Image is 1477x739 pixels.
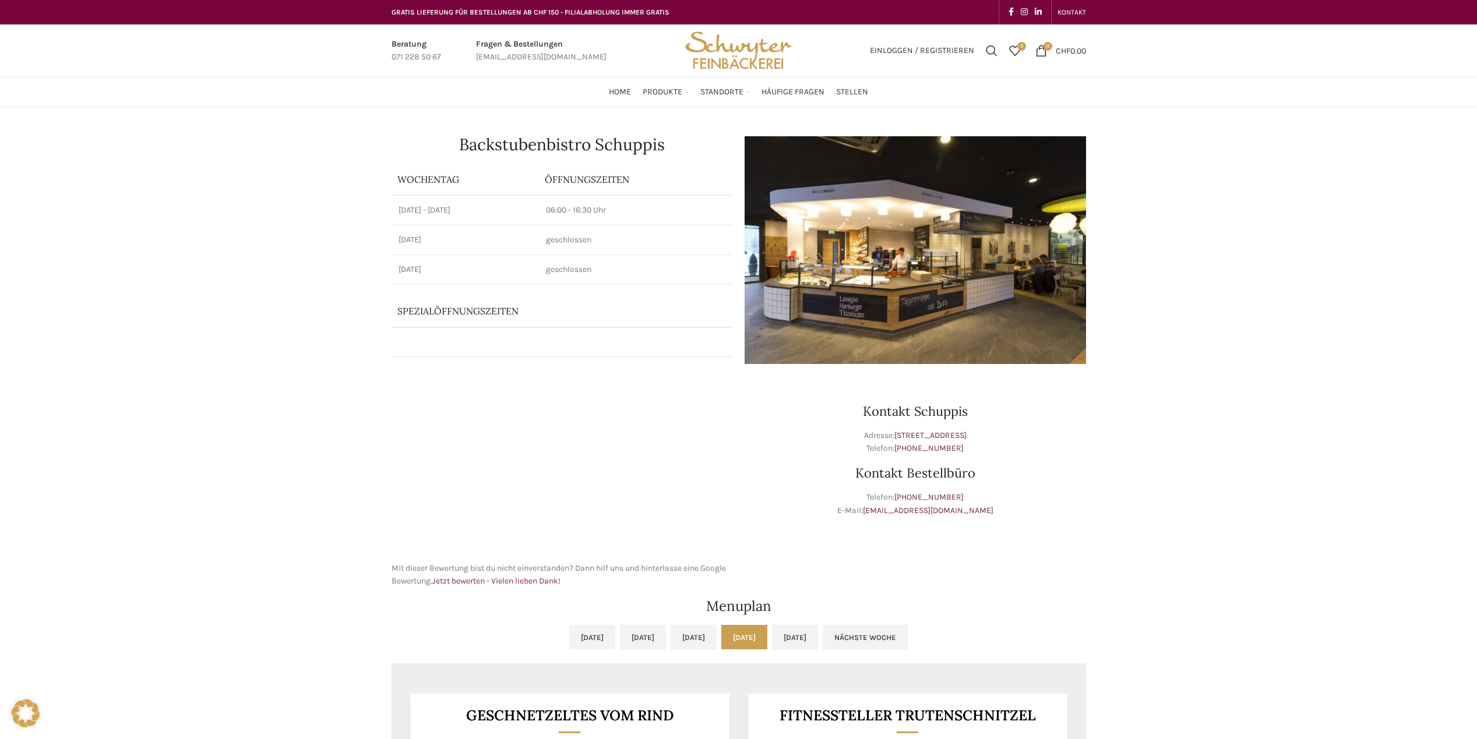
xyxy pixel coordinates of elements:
[700,80,750,104] a: Standorte
[745,466,1086,479] h3: Kontakt Bestellbüro
[643,80,689,104] a: Produkte
[609,80,631,104] a: Home
[392,599,1086,613] h2: Menuplan
[894,443,964,453] a: [PHONE_NUMBER]
[399,204,533,216] p: [DATE] - [DATE]
[546,264,725,275] p: geschlossen
[392,376,733,550] iframe: schwyter schuppis
[1057,1,1086,24] a: KONTAKT
[432,576,561,586] a: Jetzt bewerten - Vielen lieben Dank!
[643,87,682,98] span: Produkte
[894,492,964,502] a: [PHONE_NUMBER]
[1017,42,1026,51] span: 0
[836,87,868,98] span: Stellen
[1017,4,1031,20] a: Instagram social link
[762,80,824,104] a: Häufige Fragen
[424,708,715,723] h3: Geschnetzeltes vom Rind
[745,429,1086,455] p: Adresse: Telefon:
[545,173,727,186] p: ÖFFNUNGSZEITEN
[894,430,967,440] a: [STREET_ADDRESS]
[1052,1,1092,24] div: Secondary navigation
[870,47,974,55] span: Einloggen / Registrieren
[745,405,1086,418] h3: Kontakt Schuppis
[392,38,441,64] a: Infobox link
[762,708,1053,723] h3: Fitnessteller Trutenschnitzel
[392,8,669,16] span: GRATIS LIEFERUNG FÜR BESTELLUNGEN AB CHF 150 - FILIALABHOLUNG IMMER GRATIS
[681,45,795,55] a: Site logo
[546,204,725,216] p: 06:00 - 16:30 Uhr
[700,87,743,98] span: Standorte
[863,505,993,515] a: [EMAIL_ADDRESS][DOMAIN_NAME]
[1003,39,1027,62] a: 0
[392,136,733,153] h1: Backstubenbistro Schuppis
[399,234,533,246] p: [DATE]
[397,173,534,186] p: Wochentag
[721,625,767,649] a: [DATE]
[399,264,533,275] p: [DATE]
[386,80,1092,104] div: Main navigation
[1030,39,1092,62] a: 0 CHF0.00
[609,87,631,98] span: Home
[762,87,824,98] span: Häufige Fragen
[681,24,795,77] img: Bäckerei Schwyter
[392,562,733,588] p: Mit dieser Bewertung bist du nicht einverstanden? Dann hilf uns und hinterlasse eine Google Bewer...
[836,80,868,104] a: Stellen
[772,625,818,649] a: [DATE]
[476,38,607,64] a: Infobox link
[1003,39,1027,62] div: Meine Wunschliste
[1005,4,1017,20] a: Facebook social link
[1031,4,1045,20] a: Linkedin social link
[1057,8,1086,16] span: KONTAKT
[569,625,615,649] a: [DATE]
[1056,45,1086,55] bdi: 0.00
[745,491,1086,517] p: Telefon: E-Mail:
[1056,45,1070,55] span: CHF
[546,234,725,246] p: geschlossen
[671,625,717,649] a: [DATE]
[864,39,980,62] a: Einloggen / Registrieren
[823,625,908,649] a: Nächste Woche
[620,625,666,649] a: [DATE]
[980,39,1003,62] a: Suchen
[1044,42,1052,51] span: 0
[397,305,671,317] p: Spezialöffnungszeiten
